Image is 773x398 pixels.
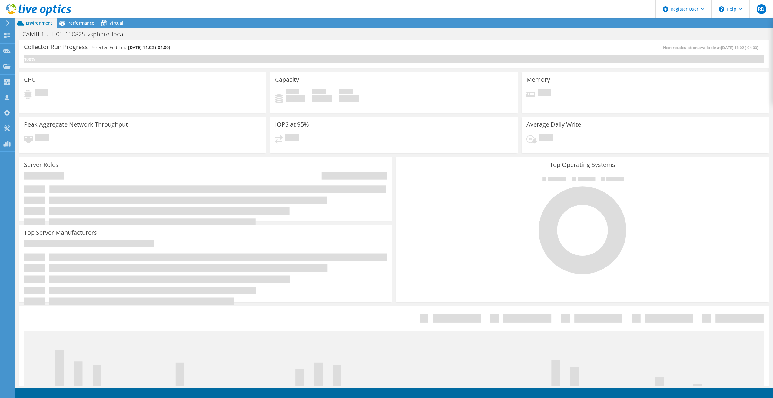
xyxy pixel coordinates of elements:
h1: CAMTL1UTIL01_150825_vsphere_local [20,31,134,38]
h3: CPU [24,76,36,83]
h3: Average Daily Write [526,121,581,128]
span: Free [312,89,326,95]
h4: 0 GiB [286,95,305,102]
span: Virtual [109,20,123,26]
h3: Server Roles [24,161,58,168]
h4: Projected End Time: [90,44,170,51]
h3: Memory [526,76,550,83]
span: Pending [35,89,48,97]
span: Pending [285,134,299,142]
span: [DATE] 11:02 (-04:00) [128,45,170,50]
h3: Top Server Manufacturers [24,229,97,236]
h3: Top Operating Systems [401,161,764,168]
span: Used [286,89,299,95]
span: Performance [68,20,94,26]
span: Pending [35,134,49,142]
h4: 0 GiB [339,95,359,102]
h3: Capacity [275,76,299,83]
h3: Peak Aggregate Network Throughput [24,121,128,128]
h3: IOPS at 95% [275,121,309,128]
span: Total [339,89,353,95]
span: Environment [26,20,52,26]
span: RD [757,4,766,14]
span: Next recalculation available at [663,45,761,50]
h4: 0 GiB [312,95,332,102]
span: Pending [538,89,551,97]
svg: \n [719,6,724,12]
span: Pending [539,134,553,142]
span: [DATE] 11:02 (-04:00) [721,45,758,50]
